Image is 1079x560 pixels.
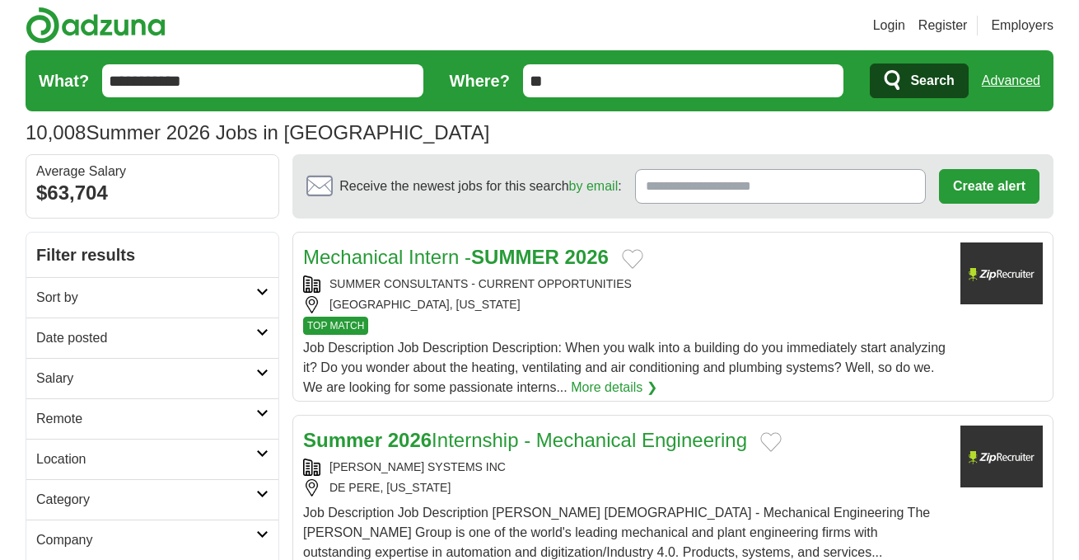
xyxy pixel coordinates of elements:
[26,398,278,439] a: Remote
[569,179,619,193] a: by email
[910,64,954,97] span: Search
[39,68,89,93] label: What?
[918,16,968,35] a: Register
[960,242,1043,304] img: Company logo
[303,506,930,559] span: Job Description Job Description [PERSON_NAME] [DEMOGRAPHIC_DATA] - Mechanical Engineering The [PE...
[36,165,269,178] div: Average Salary
[564,246,608,268] strong: 2026
[26,118,86,148] span: 10,008
[26,318,278,358] a: Date posted
[303,429,747,451] a: Summer 2026Internship - Mechanical Engineering
[26,121,489,144] h1: Summer 2026 Jobs in [GEOGRAPHIC_DATA]
[26,479,278,520] a: Category
[303,479,947,496] div: DE PERE, [US_STATE]
[471,246,559,268] strong: SUMMER
[303,246,609,268] a: Mechanical Intern -SUMMER 2026
[303,429,382,451] strong: Summer
[26,277,278,318] a: Sort by
[873,16,905,35] a: Login
[388,429,432,451] strong: 2026
[26,520,278,560] a: Company
[622,249,643,269] button: Add to favorite jobs
[36,178,269,208] div: $63,704
[36,490,256,510] h2: Category
[303,459,947,476] div: [PERSON_NAME] SYSTEMS INC
[36,369,256,388] h2: Salary
[26,233,278,277] h2: Filter results
[571,378,657,398] a: More details ❯
[36,288,256,308] h2: Sort by
[870,64,968,98] button: Search
[303,317,368,335] span: TOP MATCH
[303,341,946,394] span: Job Description Job Description Description: When you walk into a building do you immediately sta...
[339,176,621,196] span: Receive the newest jobs for this search :
[450,68,510,93] label: Where?
[982,64,1040,97] a: Advanced
[36,328,256,348] h2: Date posted
[36,530,256,550] h2: Company
[36,409,256,429] h2: Remote
[760,432,782,452] button: Add to favorite jobs
[991,16,1053,35] a: Employers
[960,426,1043,487] img: Company logo
[26,439,278,479] a: Location
[303,275,947,293] div: SUMMER CONSULTANTS - CURRENT OPPORTUNITIES
[36,449,256,469] h2: Location
[939,169,1039,204] button: Create alert
[26,358,278,398] a: Salary
[303,296,947,313] div: [GEOGRAPHIC_DATA], [US_STATE]
[26,7,166,44] img: Adzuna logo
